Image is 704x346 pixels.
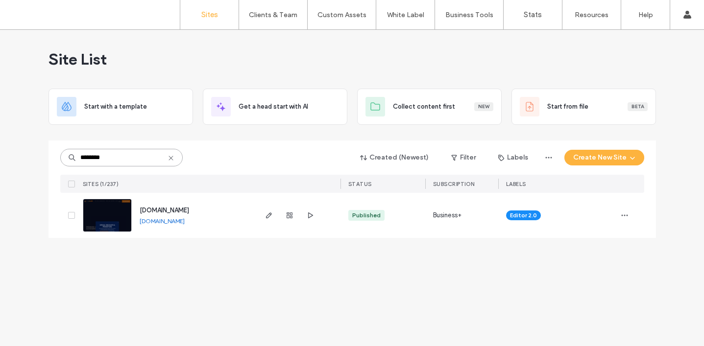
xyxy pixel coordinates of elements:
label: Custom Assets [317,11,366,19]
span: Editor 2.0 [510,211,537,220]
label: Resources [575,11,608,19]
span: Business+ [433,210,462,220]
span: Get a head start with AI [239,102,308,112]
div: Get a head start with AI [203,89,347,125]
div: New [474,102,493,111]
label: Help [638,11,653,19]
label: Clients & Team [249,11,297,19]
span: SUBSCRIPTION [433,181,475,187]
span: Site List [49,49,107,69]
label: Business Tools [445,11,493,19]
label: Stats [524,10,542,19]
div: Published [352,211,381,220]
label: Sites [201,10,218,19]
span: STATUS [348,181,372,187]
a: [DOMAIN_NAME] [140,207,189,214]
button: Labels [489,150,537,165]
span: Start from file [547,102,588,112]
span: LABELS [506,181,526,187]
span: Start with a template [84,102,147,112]
a: [DOMAIN_NAME] [140,217,185,225]
div: Beta [628,102,648,111]
button: Created (Newest) [352,150,437,165]
button: Filter [441,150,486,165]
div: Start from fileBeta [511,89,656,125]
label: White Label [387,11,424,19]
button: Create New Site [564,150,644,165]
div: Collect content firstNew [357,89,502,125]
div: Start with a template [49,89,193,125]
span: SITES (1/237) [83,181,119,187]
span: Help [23,7,43,16]
span: Collect content first [393,102,455,112]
